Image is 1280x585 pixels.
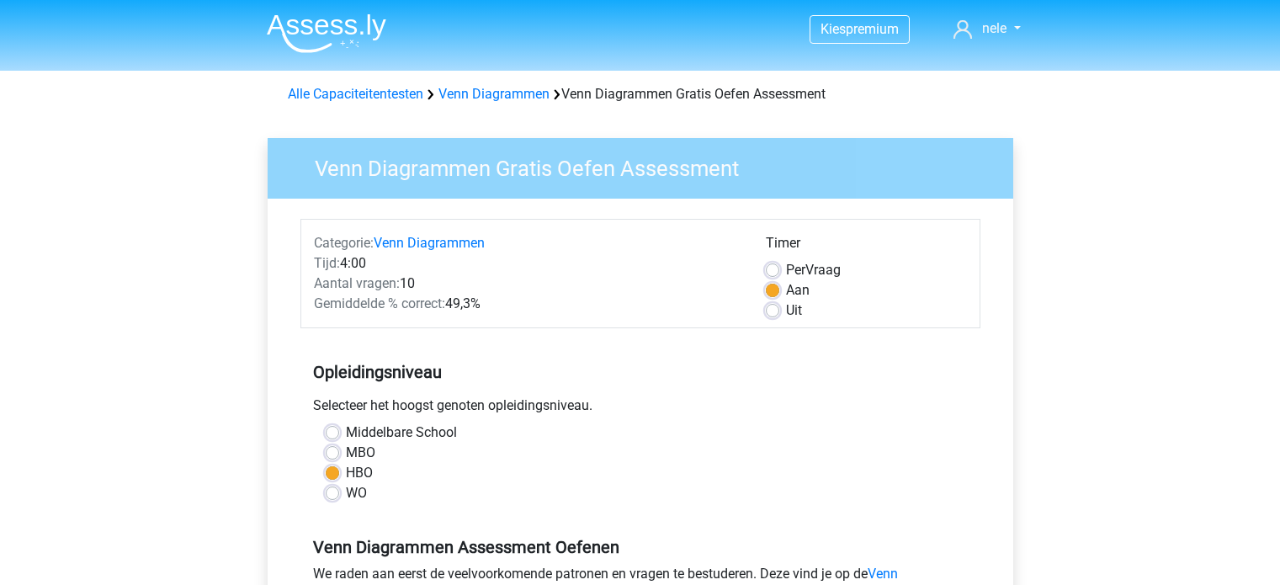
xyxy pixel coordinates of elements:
[810,18,909,40] a: Kiespremium
[346,423,457,443] label: Middelbare School
[313,355,968,389] h5: Opleidingsniveau
[314,255,340,271] span: Tijd:
[267,13,386,53] img: Assessly
[786,300,802,321] label: Uit
[281,84,1000,104] div: Venn Diagrammen Gratis Oefen Assessment
[346,483,367,503] label: WO
[288,86,423,102] a: Alle Capaciteitentesten
[438,86,550,102] a: Venn Diagrammen
[374,235,485,251] a: Venn Diagrammen
[301,274,753,294] div: 10
[786,260,841,280] label: Vraag
[314,235,374,251] span: Categorie:
[982,20,1006,36] span: nele
[346,463,373,483] label: HBO
[766,233,967,260] div: Timer
[846,21,899,37] span: premium
[786,262,805,278] span: Per
[314,275,400,291] span: Aantal vragen:
[821,21,846,37] span: Kies
[346,443,375,463] label: MBO
[295,149,1001,182] h3: Venn Diagrammen Gratis Oefen Assessment
[313,537,968,557] h5: Venn Diagrammen Assessment Oefenen
[786,280,810,300] label: Aan
[301,253,753,274] div: 4:00
[314,295,445,311] span: Gemiddelde % correct:
[947,19,1027,39] a: nele
[300,396,980,423] div: Selecteer het hoogst genoten opleidingsniveau.
[301,294,753,314] div: 49,3%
